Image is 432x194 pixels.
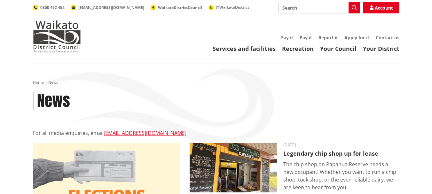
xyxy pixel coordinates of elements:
[278,2,360,13] input: Search input
[213,45,276,52] a: Services and facilities
[283,160,399,191] p: The chip shop on Papahua Reserve needs a new occupant! Whether you want to run a chip shop, tuck ...
[104,129,186,136] a: [EMAIL_ADDRESS][DOMAIN_NAME]
[190,143,277,192] img: Jo's takeaways, Papahua Reserve, Raglan
[216,4,249,10] span: @WaikatoDistrict
[33,80,44,85] a: Home
[283,150,399,157] h3: Legendary chip shop up for lease
[71,5,144,10] a: [EMAIL_ADDRESS][DOMAIN_NAME]
[48,80,58,85] span: News
[318,35,338,41] a: Report it
[33,5,65,10] a: 0800 492 452
[33,80,399,85] nav: breadcrumb
[37,92,70,110] h1: News
[78,5,144,10] span: [EMAIL_ADDRESS][DOMAIN_NAME]
[190,143,399,192] a: Outdoor takeaway stand with chalkboard menus listing various foods, like burgers and chips. A fri...
[33,20,81,52] img: Waikato District Council - Te Kaunihera aa Takiwaa o Waikato
[320,45,357,52] a: Your Council
[282,45,314,52] a: Recreation
[281,35,293,41] a: Say it
[40,5,65,10] span: 0800 492 452
[208,4,249,10] a: @WaikatoDistrict
[376,35,399,41] a: Contact us
[151,5,202,10] a: WaikatoDistrictCouncil
[344,35,369,41] a: Apply for it
[158,5,202,10] span: WaikatoDistrictCouncil
[363,2,399,13] a: Account
[283,143,399,147] time: [DATE]
[33,129,399,137] p: For all media enquiries, email
[300,35,312,41] a: Pay it
[363,45,399,52] a: Your District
